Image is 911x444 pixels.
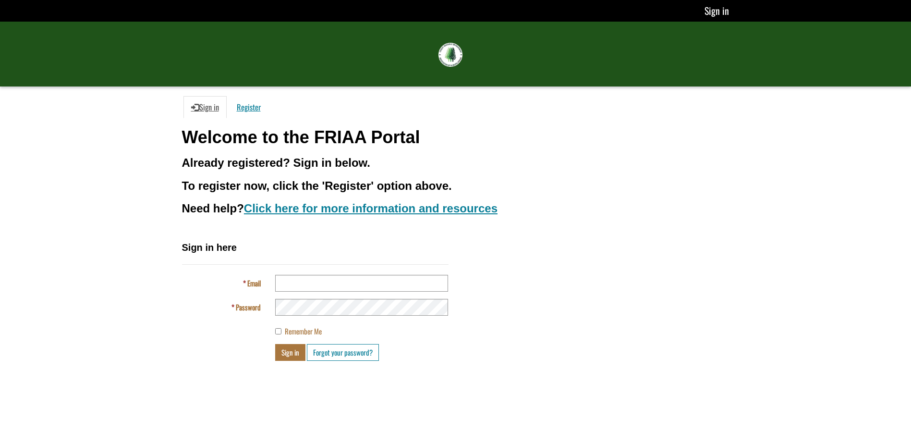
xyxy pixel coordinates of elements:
span: Remember Me [285,326,322,336]
a: Register [229,96,268,118]
span: Email [247,278,261,288]
button: Sign in [275,344,305,361]
h1: Welcome to the FRIAA Portal [182,128,729,147]
h3: Already registered? Sign in below. [182,157,729,169]
img: FRIAA Submissions Portal [438,43,462,67]
input: Remember Me [275,328,281,334]
a: Sign in [183,96,227,118]
span: Sign in here [182,242,237,253]
a: Click here for more information and resources [244,202,498,215]
a: Sign in [705,3,729,18]
a: Forgot your password? [307,344,379,361]
span: Password [236,302,261,312]
h3: To register now, click the 'Register' option above. [182,180,729,192]
h3: Need help? [182,202,729,215]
